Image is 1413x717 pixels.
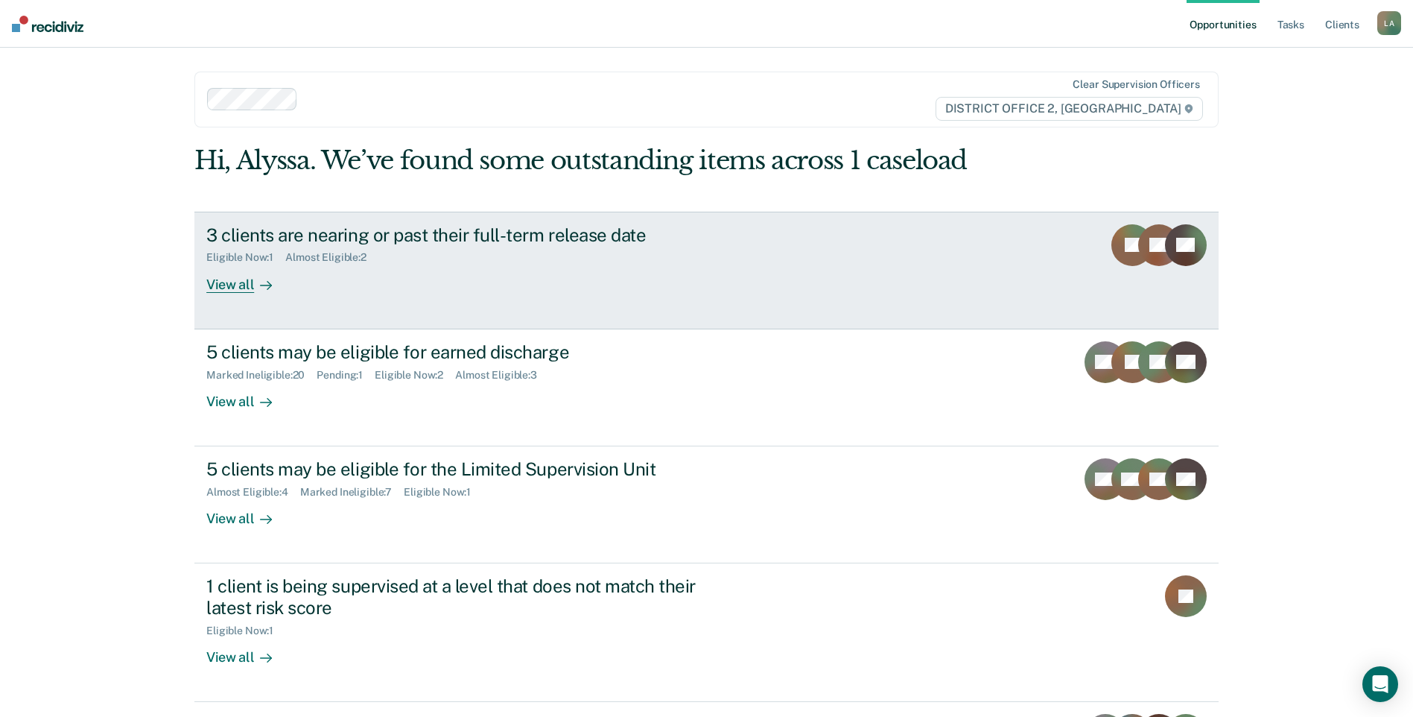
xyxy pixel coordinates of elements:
div: View all [206,381,290,410]
div: Marked Ineligible : 7 [300,486,404,499]
div: Open Intercom Messenger [1362,666,1398,702]
a: 1 client is being supervised at a level that does not match their latest risk scoreEligible Now:1... [194,563,1219,702]
div: Almost Eligible : 4 [206,486,300,499]
div: Eligible Now : 2 [375,369,455,382]
div: Hi, Alyssa. We’ve found some outstanding items across 1 caseload [194,145,1014,176]
div: 1 client is being supervised at a level that does not match their latest risk score [206,575,729,619]
div: 5 clients may be eligible for the Limited Supervision Unit [206,458,729,480]
span: DISTRICT OFFICE 2, [GEOGRAPHIC_DATA] [936,97,1203,121]
div: View all [206,637,290,666]
img: Recidiviz [12,16,83,32]
a: 5 clients may be eligible for earned dischargeMarked Ineligible:20Pending:1Eligible Now:2Almost E... [194,329,1219,446]
div: View all [206,499,290,528]
div: Pending : 1 [317,369,375,382]
div: Eligible Now : 1 [206,625,285,637]
div: Eligible Now : 1 [206,251,285,264]
button: LA [1377,11,1401,35]
a: 3 clients are nearing or past their full-term release dateEligible Now:1Almost Eligible:2View all [194,212,1219,329]
a: 5 clients may be eligible for the Limited Supervision UnitAlmost Eligible:4Marked Ineligible:7Eli... [194,446,1219,563]
div: Clear supervision officers [1073,78,1199,91]
div: 3 clients are nearing or past their full-term release date [206,224,729,246]
div: Almost Eligible : 2 [285,251,378,264]
div: Almost Eligible : 3 [455,369,549,382]
div: Eligible Now : 1 [404,486,483,499]
div: View all [206,264,290,293]
div: L A [1377,11,1401,35]
div: Marked Ineligible : 20 [206,369,317,382]
div: 5 clients may be eligible for earned discharge [206,341,729,363]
